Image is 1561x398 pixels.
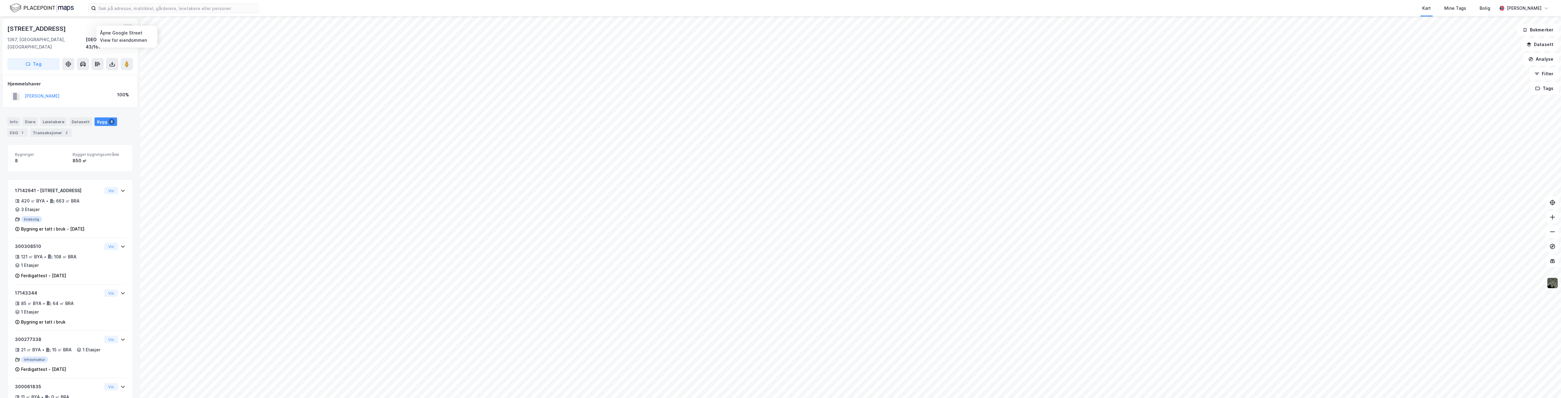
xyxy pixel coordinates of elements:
[23,117,38,126] div: Eiere
[1480,5,1490,12] div: Bolig
[56,197,80,205] div: 663 ㎡ BRA
[15,336,102,343] div: 300277338
[95,117,117,126] div: Bygg
[21,308,39,316] div: 1 Etasjer
[86,36,133,51] div: [GEOGRAPHIC_DATA], 43/161
[19,130,25,136] div: 1
[1547,277,1558,289] img: 9k=
[69,117,92,126] div: Datasett
[21,346,41,353] div: 21 ㎡ BYA
[15,157,68,164] div: 8
[21,318,66,326] div: Bygning er tatt i bruk
[44,254,46,259] div: •
[7,128,28,137] div: ESG
[15,289,102,297] div: 17143344
[1507,5,1541,12] div: [PERSON_NAME]
[21,206,40,213] div: 3 Etasjer
[10,3,74,13] img: logo.f888ab2527a4732fd821a326f86c7f29.svg
[104,289,118,297] button: Vis
[8,80,133,88] div: Hjemmelshaver
[104,336,118,343] button: Vis
[1531,369,1561,398] iframe: Chat Widget
[21,197,45,205] div: 420 ㎡ BYA
[21,262,39,269] div: 1 Etasjer
[53,300,74,307] div: 64 ㎡ BRA
[15,383,102,390] div: 300061835
[54,253,77,260] div: 108 ㎡ BRA
[109,119,115,125] div: 8
[15,187,102,194] div: 17142941 - [STREET_ADDRESS]
[1523,53,1559,65] button: Analyse
[42,347,45,352] div: •
[30,128,72,137] div: Transaksjoner
[40,117,67,126] div: Leietakere
[63,130,70,136] div: 2
[46,199,48,203] div: •
[73,157,125,164] div: 850 ㎡
[7,117,20,126] div: Info
[7,24,67,34] div: [STREET_ADDRESS]
[1529,68,1559,80] button: Filter
[43,301,45,306] div: •
[1517,24,1559,36] button: Bokmerker
[117,91,129,99] div: 100%
[104,383,118,390] button: Vis
[1422,5,1431,12] div: Kart
[15,152,68,157] span: Bygninger
[1530,82,1559,95] button: Tags
[1444,5,1466,12] div: Mine Tags
[21,225,84,233] div: Bygning er tatt i bruk - [DATE]
[21,366,66,373] div: Ferdigattest - [DATE]
[1521,38,1559,51] button: Datasett
[96,4,259,13] input: Søk på adresse, matrikkel, gårdeiere, leietakere eller personer
[73,152,125,157] span: Bygget bygningsområde
[21,253,43,260] div: 121 ㎡ BYA
[7,58,60,70] button: Tag
[83,346,100,353] div: 1 Etasjer
[7,36,86,51] div: 1367, [GEOGRAPHIC_DATA], [GEOGRAPHIC_DATA]
[104,187,118,194] button: Vis
[15,243,102,250] div: 300308510
[21,300,41,307] div: 85 ㎡ BYA
[21,272,66,279] div: Ferdigattest - [DATE]
[104,243,118,250] button: Vis
[52,346,72,353] div: 15 ㎡ BRA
